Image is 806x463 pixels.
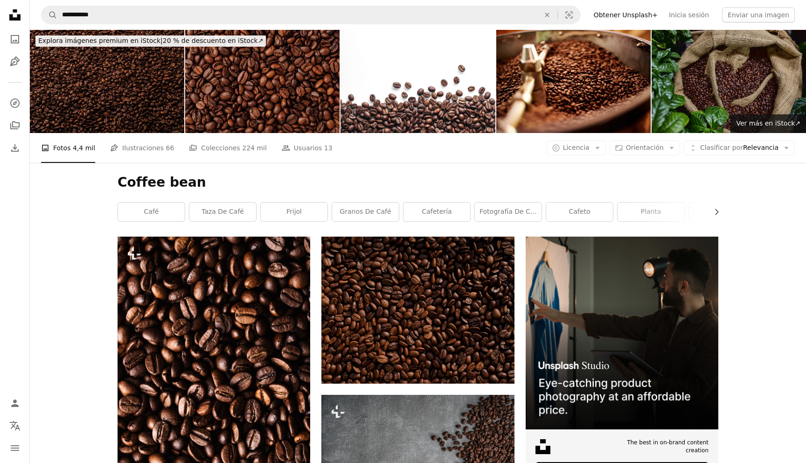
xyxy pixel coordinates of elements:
img: lote de granos de café [321,237,514,384]
a: Usuarios 13 [282,133,333,163]
button: Menú [6,439,24,457]
span: Orientación [626,144,664,151]
a: Colecciones [6,116,24,135]
span: 20 % de descuento en iStock ↗ [38,37,263,44]
button: Idioma [6,416,24,435]
a: Una pila de granos de café sentados encima de una mesa [321,455,514,463]
button: Borrar [537,6,557,24]
form: Encuentra imágenes en todo el sitio [41,6,581,24]
a: Ilustraciones [6,52,24,71]
a: lote de granos de café [321,306,514,314]
a: planta [618,203,684,221]
span: Clasificar por [700,144,743,151]
button: Licencia [547,140,606,155]
button: Buscar en Unsplash [42,6,57,24]
button: Búsqueda visual [558,6,580,24]
span: Relevancia [700,143,778,153]
a: Inicio — Unsplash [6,6,24,26]
img: Granos de café, máquina y fábrica con ingrediente para tueste, producto, exportación o aseguramie... [496,30,651,133]
a: Una pila de granos de café se muestra en esta imagen [118,377,310,386]
button: Clasificar porRelevancia [684,140,795,155]
a: alimento [689,203,756,221]
span: 13 [324,143,333,153]
img: Top view of roasted coffee beans on white background [340,30,495,133]
a: Iniciar sesión / Registrarse [6,394,24,413]
a: Fotos [6,30,24,49]
img: file-1631678316303-ed18b8b5cb9cimage [535,439,550,454]
img: Open bag with coffee beans slices of green leaves. beautiful light, vigor of coffee beans, among ... [652,30,806,133]
a: Ver más en iStock↗ [730,114,806,133]
span: Licencia [563,144,590,151]
span: Ver más en iStock ↗ [736,119,800,127]
img: Textura de fondo de granos de café tostado. Vista aérea [185,30,340,133]
a: Colecciones 224 mil [189,133,267,163]
a: Explora imágenes premium en iStock|20 % de descuento en iStock↗ [30,30,271,52]
span: 66 [166,143,174,153]
a: Inicia sesión [663,7,715,22]
a: granos de café [332,203,399,221]
a: Historial de descargas [6,139,24,157]
a: Fotografía de café [475,203,542,221]
a: Obtener Unsplash+ [588,7,663,22]
a: café [118,203,185,221]
a: cafetería [403,203,470,221]
span: Explora imágenes premium en iStock | [38,37,163,44]
button: Enviar una imagen [722,7,795,22]
span: 224 mil [242,143,267,153]
img: file-1715714098234-25b8b4e9d8faimage [526,237,718,429]
a: taza de café [189,203,256,221]
a: Explorar [6,94,24,112]
a: frijol [261,203,327,221]
button: desplazar lista a la derecha [708,203,718,221]
img: Coffee Beans Background [30,30,184,133]
a: Ilustraciones 66 [110,133,174,163]
button: Orientación [610,140,680,155]
span: The best in on-brand content creation [603,439,709,455]
h1: Coffee bean [118,174,718,191]
a: cafeto [546,203,613,221]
